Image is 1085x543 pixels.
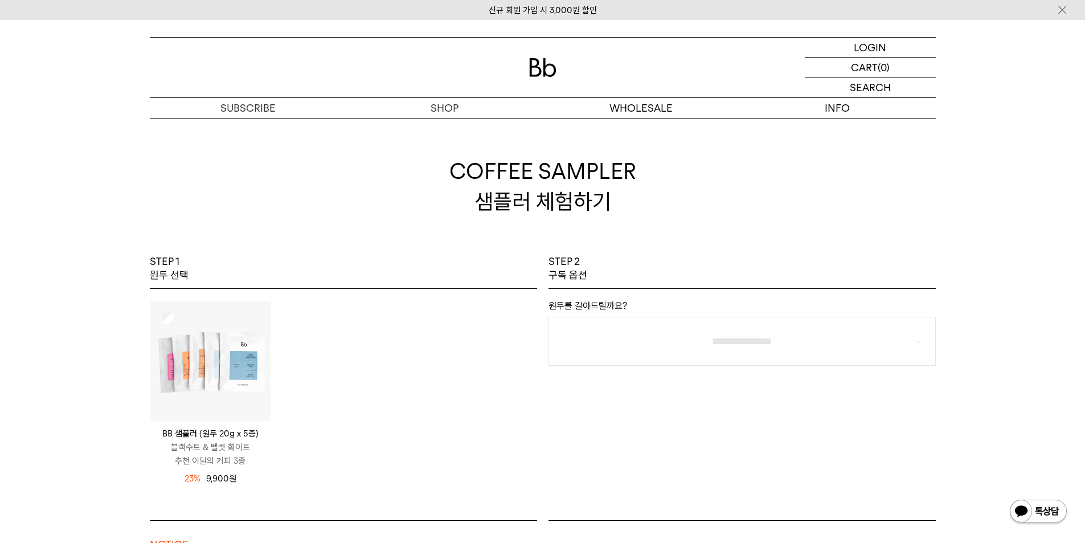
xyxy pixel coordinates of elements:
p: STEP 1 원두 선택 [150,255,189,283]
p: INFO [739,98,936,118]
p: 원두를 갈아드릴까요? [548,300,936,317]
p: STEP 2 구독 옵션 [548,255,587,283]
img: 카카오톡 채널 1:1 채팅 버튼 [1009,499,1068,526]
h2: COFFEE SAMPLER 샘플러 체험하기 [150,118,936,255]
p: WHOLESALE [543,98,739,118]
p: LOGIN [854,38,886,57]
span: 원 [229,473,236,484]
a: SUBSCRIBE [150,98,346,118]
p: (0) [878,58,890,77]
img: 로고 [529,58,556,77]
span: 23% [185,472,200,485]
p: CART [851,58,878,77]
a: SHOP [346,98,543,118]
img: 상품이미지 [150,301,271,421]
p: SEARCH [850,77,891,97]
a: CART (0) [805,58,936,77]
a: 신규 회원 가입 시 3,000원 할인 [489,5,597,15]
p: BB 샘플러 (원두 20g x 5종) [150,427,271,440]
a: LOGIN [805,38,936,58]
p: 9,900 [206,472,236,485]
p: 블랙수트 & 벨벳 화이트 추천 이달의 커피 3종 [150,440,271,468]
